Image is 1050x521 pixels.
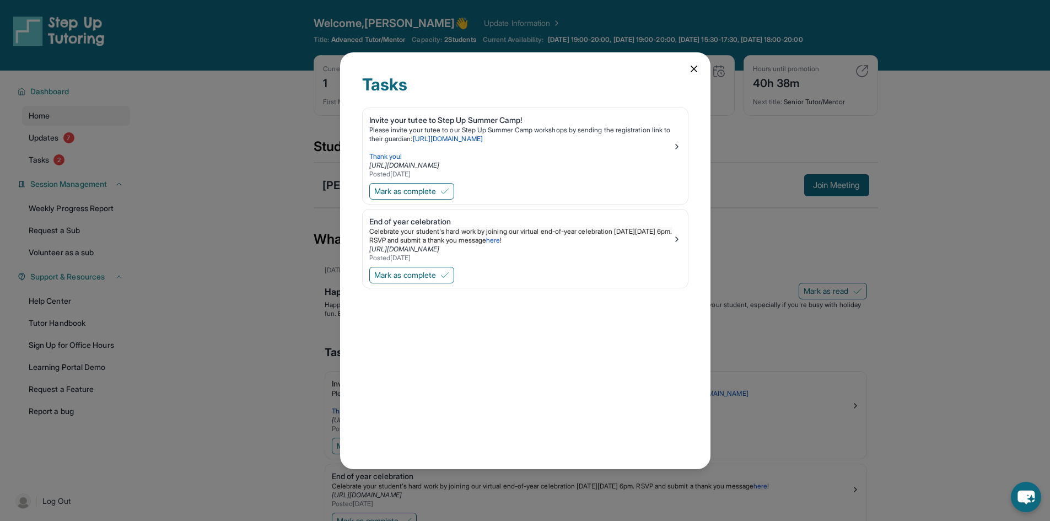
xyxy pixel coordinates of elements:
button: Mark as complete [369,267,454,283]
div: Tasks [362,74,688,108]
p: ! [369,227,672,245]
button: Mark as complete [369,183,454,200]
span: Celebrate your student's hard work by joining our virtual end-of-year celebration [DATE][DATE] 6p... [369,227,674,244]
a: Invite your tutee to Step Up Summer Camp!Please invite your tutee to our Step Up Summer Camp work... [363,108,688,181]
img: Mark as complete [440,187,449,196]
div: Posted [DATE] [369,170,672,179]
span: Thank you! [369,152,402,160]
p: Please invite your tutee to our Step Up Summer Camp workshops by sending the registration link to... [369,126,672,143]
a: [URL][DOMAIN_NAME] [369,245,439,253]
span: Mark as complete [374,186,436,197]
div: End of year celebration [369,216,672,227]
a: End of year celebrationCelebrate your student's hard work by joining our virtual end-of-year cele... [363,210,688,265]
div: Invite your tutee to Step Up Summer Camp! [369,115,672,126]
a: [URL][DOMAIN_NAME] [369,161,439,169]
span: Mark as complete [374,270,436,281]
div: Posted [DATE] [369,254,672,262]
button: chat-button [1011,482,1041,512]
a: [URL][DOMAIN_NAME] [413,135,483,143]
a: here [486,236,500,244]
img: Mark as complete [440,271,449,280]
